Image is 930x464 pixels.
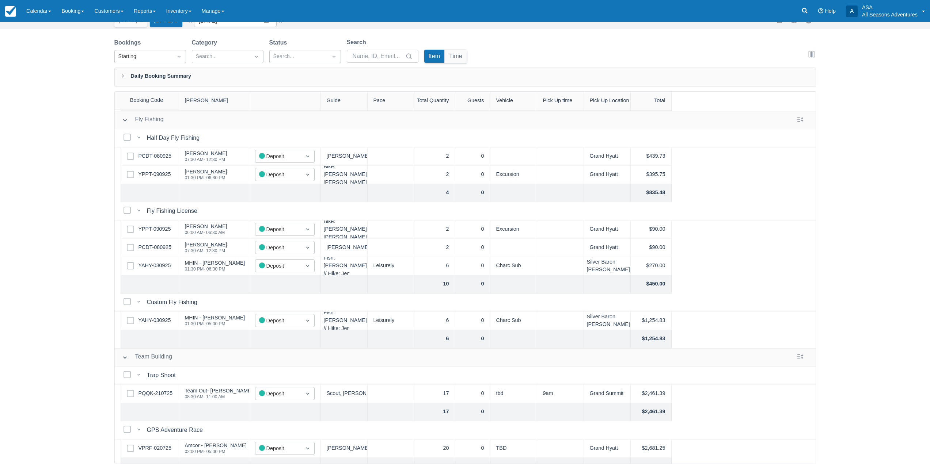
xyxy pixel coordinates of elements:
div: 9am [537,385,584,403]
a: PQQK-210725 [138,390,173,398]
div: [PERSON_NAME] [185,151,227,156]
div: 20 [414,440,455,458]
div: 0 [455,184,490,202]
div: Total Quantity [414,92,455,110]
div: Excursion [490,221,537,239]
div: 6 [414,312,455,330]
div: [PERSON_NAME] [185,242,227,247]
div: Booking Code [115,92,179,110]
div: Charc Sub [490,312,537,330]
div: 08:30 AM - 11:00 AM [185,395,253,399]
div: 02:00 PM - 05:00 PM [185,449,247,454]
div: Total [631,92,672,110]
label: Status [269,38,290,47]
a: YAHY-030925 [138,317,171,325]
span: Dropdown icon [304,390,311,397]
div: Grand Hyatt [584,440,631,458]
span: Dropdown icon [330,53,338,60]
div: tbd [490,385,537,403]
div: 07:30 AM - 12:30 PM [185,249,227,253]
span: Dropdown icon [175,53,183,60]
div: $450.00 [631,275,672,294]
div: Daily Booking Summary [114,68,816,87]
div: 17 [414,385,455,403]
input: Name, ID, Email... [353,50,404,63]
div: 06:00 AM - 06:30 AM [185,230,227,235]
div: Amcor - [PERSON_NAME] [185,443,247,448]
div: Half Day Fly Fishing [147,134,203,142]
span: Dropdown icon [304,262,311,269]
div: MHIN - [PERSON_NAME] [185,315,245,320]
div: 2 [414,166,455,184]
p: ASA [862,4,918,11]
div: Silver Baron [PERSON_NAME] [584,257,631,275]
div: 2 [414,239,455,257]
span: Dropdown icon [304,317,311,324]
div: Leisurely [368,312,414,330]
i: Help [818,8,823,14]
div: [PERSON_NAME] [321,147,368,166]
div: $90.00 [631,221,672,239]
div: $2,681.25 [631,440,672,458]
span: Dropdown icon [304,226,311,233]
a: YAHY-030925 [138,262,171,270]
div: GPS Adventure Race [147,426,206,434]
div: Bike: [PERSON_NAME]: [PERSON_NAME] [321,166,368,184]
div: Grand Hyatt [584,166,631,184]
div: Fish: [PERSON_NAME] // Hike: Jer [321,257,368,275]
div: 07:30 AM - 12:30 PM [185,157,227,162]
div: 2 [414,147,455,166]
div: $1,254.83 [631,312,672,330]
a: PCDT-080925 [138,152,171,160]
div: Excursion [490,166,537,184]
div: [PERSON_NAME] [185,224,227,229]
div: $395.75 [631,166,672,184]
div: Fly Fishing License [147,207,200,215]
div: $835.48 [631,184,672,202]
div: Charc Sub [490,257,537,275]
div: Scout, [PERSON_NAME] [321,385,368,403]
p: All Seasons Adventures [862,11,918,18]
img: checkfront-main-nav-mini-logo.png [5,6,16,17]
div: 0 [455,275,490,294]
div: Guide [321,92,368,110]
div: Team Out- [PERSON_NAME] [185,388,253,393]
span: Dropdown icon [253,53,260,60]
button: Fly Fishing [119,114,167,127]
div: A [846,5,858,17]
div: 2 [414,221,455,239]
div: $2,461.39 [631,385,672,403]
div: 0 [455,312,490,330]
div: Deposit [259,152,297,161]
div: [PERSON_NAME] [321,239,368,257]
div: TBD [490,440,537,458]
div: Deposit [259,243,297,252]
div: 0 [455,330,490,348]
div: 6 [414,330,455,348]
div: Leisurely [368,257,414,275]
div: 0 [455,166,490,184]
div: Fish: [PERSON_NAME] // Hike: Jer [321,312,368,330]
div: Deposit [259,317,297,325]
div: 0 [455,257,490,275]
div: 0 [455,239,490,257]
span: Help [825,8,836,14]
div: Trap Shoot [147,371,179,380]
span: Dropdown icon [304,171,311,178]
div: 10 [414,275,455,294]
div: 0 [455,221,490,239]
div: [PERSON_NAME], Scout [321,440,368,458]
div: [PERSON_NAME] [185,169,227,174]
div: Pick Up time [537,92,584,110]
div: 0 [455,147,490,166]
div: Grand Hyatt [584,221,631,239]
div: 01:30 PM - 06:30 PM [185,267,245,271]
a: VPRF-020725 [138,444,171,452]
div: Deposit [259,225,297,234]
div: 0 [455,403,490,421]
button: Time [445,50,467,63]
div: $90.00 [631,239,672,257]
a: YPPT-090925 [138,225,171,233]
div: Guests [455,92,490,110]
div: [PERSON_NAME] [179,92,249,110]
